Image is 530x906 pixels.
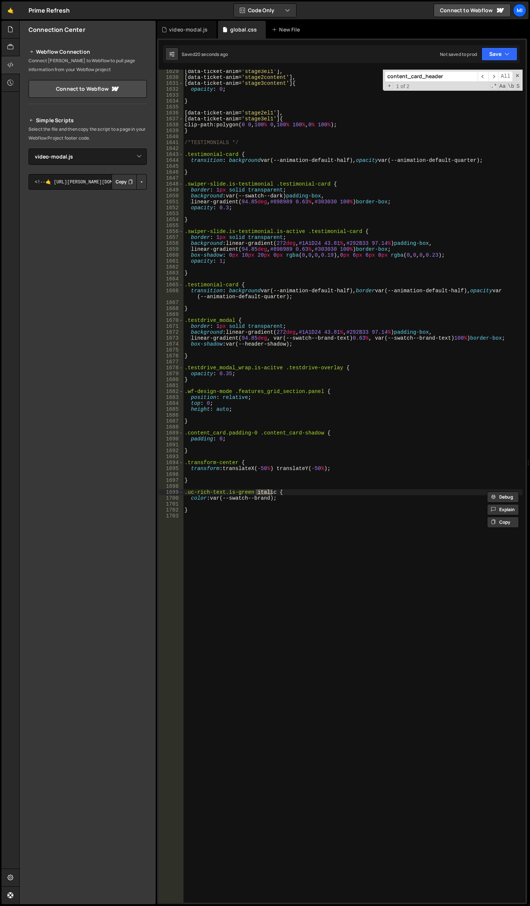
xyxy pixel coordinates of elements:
[159,169,183,175] div: 1646
[159,317,183,323] div: 1670
[159,223,183,229] div: 1655
[1,1,20,19] a: 🤙
[159,389,183,394] div: 1682
[159,140,183,146] div: 1641
[159,229,183,234] div: 1656
[159,353,183,359] div: 1676
[29,116,147,125] h2: Simple Scripts
[159,282,183,288] div: 1665
[182,51,228,57] div: Saved
[159,104,183,110] div: 1635
[159,92,183,98] div: 1633
[112,174,147,190] div: Button group with nested dropdown
[434,4,511,17] a: Connect to Webflow
[159,383,183,389] div: 1681
[513,4,526,17] a: Mi
[159,246,183,252] div: 1659
[29,26,85,34] h2: Connection Center
[159,252,183,258] div: 1660
[159,276,183,282] div: 1664
[159,193,183,199] div: 1650
[159,134,183,140] div: 1640
[159,460,183,466] div: 1694
[159,199,183,205] div: 1651
[159,347,183,353] div: 1675
[159,306,183,312] div: 1668
[159,424,183,430] div: 1688
[159,258,183,264] div: 1661
[159,448,183,454] div: 1692
[159,69,183,74] div: 1629
[159,442,183,448] div: 1691
[29,174,147,190] textarea: <!--🤙 [URL][PERSON_NAME][DOMAIN_NAME]> <script>document.addEventListener("DOMContentLoaded", func...
[488,71,498,82] span: ​
[159,110,183,116] div: 1636
[159,187,183,193] div: 1649
[159,146,183,151] div: 1642
[385,71,478,82] input: Search for
[195,51,228,57] div: 20 seconds ago
[498,71,513,82] span: Alt-Enter
[159,175,183,181] div: 1647
[159,205,183,211] div: 1652
[159,501,183,507] div: 1701
[159,359,183,365] div: 1677
[234,4,296,17] button: Code Only
[112,174,137,190] button: Copy
[272,26,303,33] div: New File
[159,329,183,335] div: 1672
[159,270,183,276] div: 1663
[159,80,183,86] div: 1631
[159,377,183,383] div: 1680
[159,128,183,134] div: 1639
[159,341,183,347] div: 1674
[159,507,183,513] div: 1702
[159,335,183,341] div: 1673
[159,151,183,157] div: 1643
[159,365,183,371] div: 1678
[159,466,183,472] div: 1695
[159,436,183,442] div: 1690
[159,406,183,412] div: 1685
[230,26,257,33] div: global.css
[159,483,183,489] div: 1698
[159,74,183,80] div: 1630
[159,288,183,300] div: 1666
[169,26,208,33] div: video-modal.js
[159,211,183,217] div: 1653
[159,116,183,122] div: 1637
[159,122,183,128] div: 1638
[159,86,183,92] div: 1632
[385,83,393,89] span: Toggle Replace mode
[29,47,147,56] h2: Webflow Connection
[159,312,183,317] div: 1669
[440,51,477,57] div: Not saved to prod
[29,273,148,340] iframe: YouTube video player
[159,157,183,163] div: 1644
[481,47,517,61] button: Save
[159,418,183,424] div: 1687
[159,472,183,477] div: 1696
[498,83,506,90] span: CaseSensitive Search
[516,83,520,90] span: Search In Selection
[487,517,519,528] button: Copy
[490,83,498,90] span: RegExp Search
[159,264,183,270] div: 1662
[159,371,183,377] div: 1679
[159,181,183,187] div: 1648
[159,163,183,169] div: 1645
[29,125,147,143] p: Select the file and then copy the script to a page in your Webflow Project footer code.
[159,400,183,406] div: 1684
[29,202,148,269] iframe: YouTube video player
[159,477,183,483] div: 1697
[159,513,183,519] div: 1703
[29,56,147,74] p: Connect [PERSON_NAME] to Webflow to pull page information from your Webflow project
[159,412,183,418] div: 1686
[159,323,183,329] div: 1671
[487,492,519,503] button: Debug
[478,71,488,82] span: ​
[159,495,183,501] div: 1700
[159,234,183,240] div: 1657
[159,240,183,246] div: 1658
